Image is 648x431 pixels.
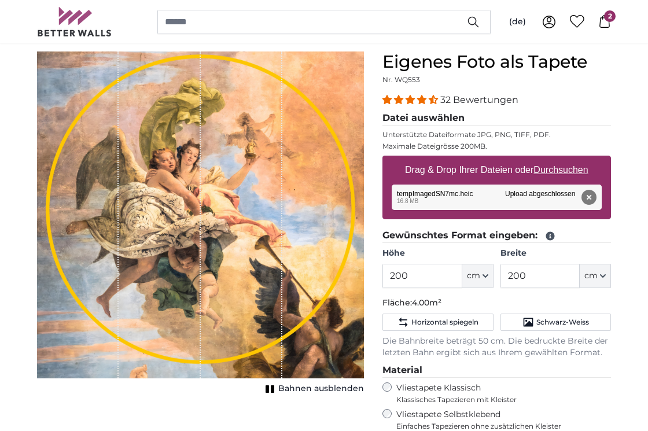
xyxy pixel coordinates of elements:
label: Breite [500,248,611,259]
p: Maximale Dateigrösse 200MB. [382,142,611,151]
span: Bahnen ausblenden [278,383,364,395]
p: Die Bahnbreite beträgt 50 cm. Die bedruckte Breite der letzten Bahn ergibt sich aus Ihrem gewählt... [382,336,611,359]
span: 32 Bewertungen [440,94,518,105]
button: Horizontal spiegeln [382,314,493,331]
legend: Datei auswählen [382,111,611,126]
p: Fläche: [382,297,611,309]
h1: Eigenes Foto als Tapete [382,51,611,72]
span: 4.00m² [412,297,441,308]
span: Einfaches Tapezieren ohne zusätzlichen Kleister [396,422,611,431]
u: Durchsuchen [534,165,588,175]
span: Horizontal spiegeln [411,318,478,327]
legend: Gewünschtes Format eingeben: [382,229,611,243]
span: cm [467,270,480,282]
label: Drag & Drop Ihrer Dateien oder [400,159,593,182]
span: 4.31 stars [382,94,440,105]
button: (de) [500,12,535,32]
label: Höhe [382,248,493,259]
span: Schwarz-Weiss [536,318,589,327]
p: Unterstützte Dateiformate JPG, PNG, TIFF, PDF. [382,130,611,139]
button: cm [462,264,494,288]
button: cm [580,264,611,288]
img: Betterwalls [37,7,112,36]
span: Nr. WQ553 [382,75,420,84]
legend: Material [382,363,611,378]
span: cm [584,270,598,282]
label: Vliestapete Selbstklebend [396,409,611,431]
div: 1 of 1 [37,51,364,397]
button: Bahnen ausblenden [262,381,364,397]
button: Schwarz-Weiss [500,314,611,331]
span: 2 [604,10,616,22]
span: Klassisches Tapezieren mit Kleister [396,395,601,404]
label: Vliestapete Klassisch [396,382,601,404]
